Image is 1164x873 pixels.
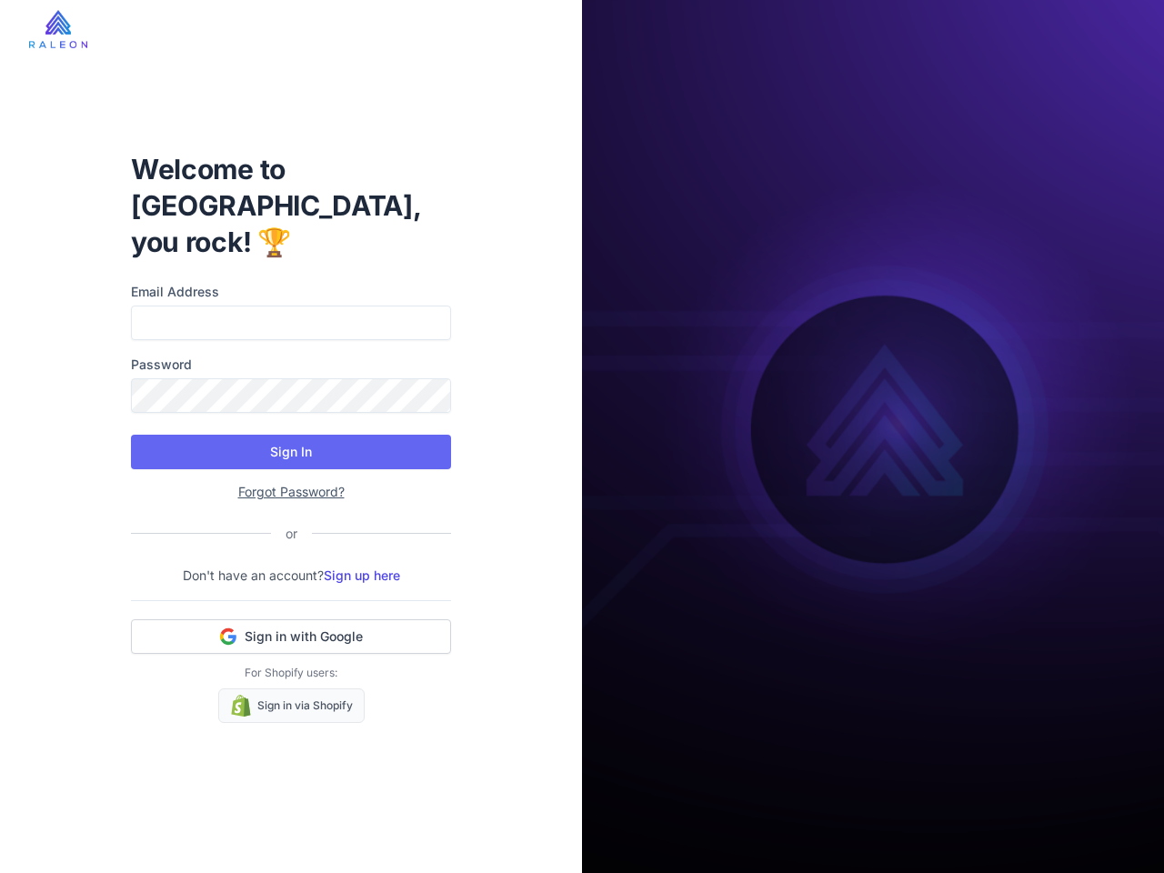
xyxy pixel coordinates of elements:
label: Password [131,355,451,375]
button: Sign in with Google [131,619,451,654]
a: Sign in via Shopify [218,688,365,723]
div: or [271,524,312,544]
h1: Welcome to [GEOGRAPHIC_DATA], you rock! 🏆 [131,151,451,260]
p: For Shopify users: [131,665,451,681]
span: Sign in with Google [245,627,363,646]
img: raleon-logo-whitebg.9aac0268.jpg [29,10,87,48]
label: Email Address [131,282,451,302]
p: Don't have an account? [131,566,451,586]
a: Sign up here [324,567,400,583]
button: Sign In [131,435,451,469]
a: Forgot Password? [238,484,345,499]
